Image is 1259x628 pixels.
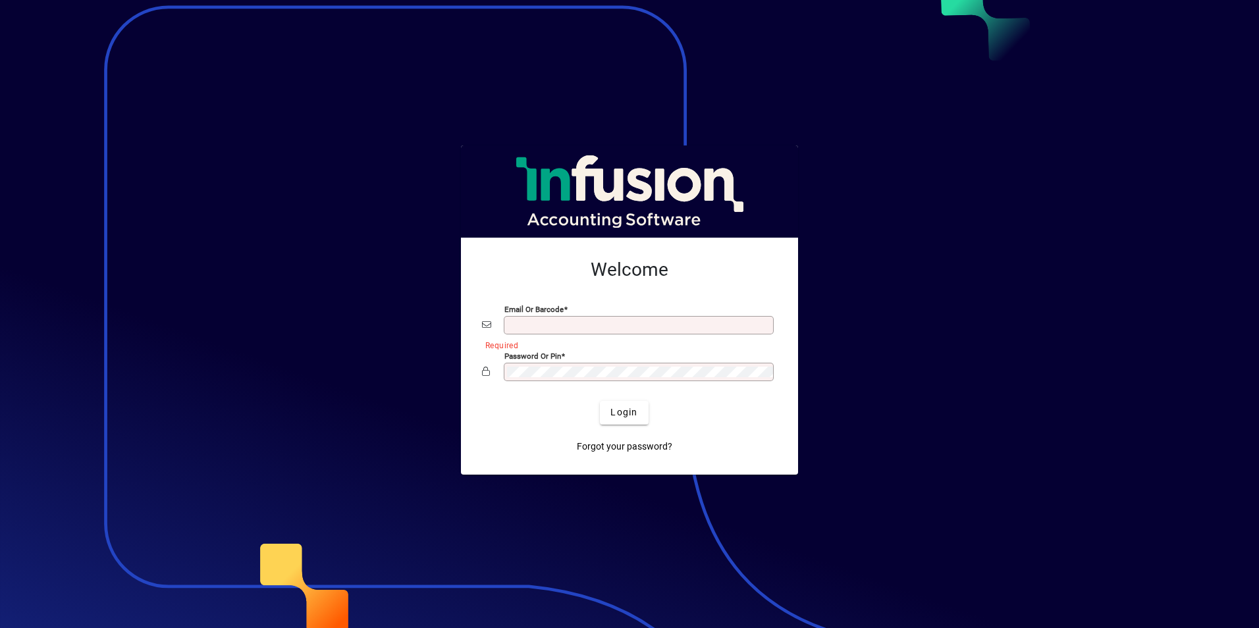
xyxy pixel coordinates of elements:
[504,351,561,360] mat-label: Password or Pin
[572,435,678,459] a: Forgot your password?
[577,440,672,454] span: Forgot your password?
[485,338,766,352] mat-error: Required
[600,401,648,425] button: Login
[610,406,637,419] span: Login
[504,304,564,313] mat-label: Email or Barcode
[482,259,777,281] h2: Welcome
